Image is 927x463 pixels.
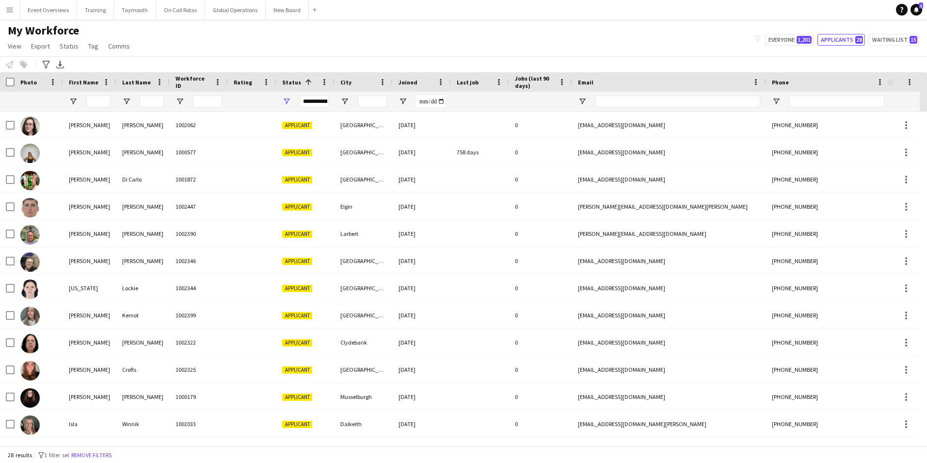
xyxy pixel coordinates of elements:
div: [PERSON_NAME] [63,329,116,356]
div: 0 [509,383,572,410]
div: [DATE] [393,220,451,247]
div: [PHONE_NUMBER] [766,166,890,193]
div: [EMAIL_ADDRESS][DOMAIN_NAME] [572,356,766,383]
div: 1002390 [170,220,228,247]
button: Global Operations [205,0,266,19]
div: [PHONE_NUMBER] [766,220,890,247]
span: Jobs (last 90 days) [515,75,555,89]
div: [PHONE_NUMBER] [766,112,890,138]
button: Open Filter Menu [282,97,291,106]
div: [PHONE_NUMBER] [766,248,890,274]
div: [PERSON_NAME] [63,139,116,165]
button: Remove filters [69,450,113,461]
div: [PHONE_NUMBER] [766,139,890,165]
input: Workforce ID Filter Input [193,96,222,107]
div: [PERSON_NAME] [116,383,170,410]
div: [PERSON_NAME] [63,356,116,383]
div: 1002033 [170,411,228,437]
span: Applicant [282,339,312,347]
a: 1 [911,4,922,16]
input: Joined Filter Input [416,96,445,107]
div: [PERSON_NAME] [116,112,170,138]
div: [EMAIL_ADDRESS][DOMAIN_NAME][PERSON_NAME] [572,411,766,437]
input: Email Filter Input [595,96,760,107]
div: [DATE] [393,166,451,193]
span: View [8,42,21,50]
div: 0 [509,220,572,247]
img: Isla Winnik [20,415,40,435]
span: Email [578,79,593,86]
div: [DATE] [393,248,451,274]
div: Kernot [116,302,170,329]
div: [DATE] [393,112,451,138]
div: [GEOGRAPHIC_DATA] [335,356,393,383]
div: 1002062 [170,112,228,138]
a: Comms [104,40,134,52]
div: [GEOGRAPHIC_DATA] [335,166,393,193]
img: Andrew Di Carlo [20,171,40,190]
button: Waiting list15 [869,34,919,46]
span: Export [31,42,50,50]
a: Export [27,40,54,52]
div: Isla [63,411,116,437]
img: Holly Eunson [20,388,40,408]
input: Phone Filter Input [789,96,884,107]
div: [PHONE_NUMBER] [766,275,890,301]
div: [EMAIL_ADDRESS][DOMAIN_NAME] [572,139,766,165]
button: Open Filter Menu [176,97,184,106]
div: Elgin [335,193,393,220]
div: [PERSON_NAME] [116,248,170,274]
span: Applicant [282,231,312,238]
div: [GEOGRAPHIC_DATA] [335,248,393,274]
button: On Call Rotas [156,0,205,19]
div: 1002346 [170,248,228,274]
span: Applicant [282,176,312,183]
div: [PHONE_NUMBER] [766,193,890,220]
div: [EMAIL_ADDRESS][DOMAIN_NAME] [572,166,766,193]
span: Last job [457,79,479,86]
div: [PHONE_NUMBER] [766,329,890,356]
div: 0 [509,329,572,356]
div: 0 [509,139,572,165]
div: [PERSON_NAME] [63,302,116,329]
span: Applicant [282,312,312,319]
div: 0 [509,356,572,383]
div: [EMAIL_ADDRESS][DOMAIN_NAME] [572,329,766,356]
div: [EMAIL_ADDRESS][DOMAIN_NAME] [572,383,766,410]
img: David Seaton [20,198,40,217]
div: [PERSON_NAME] [116,193,170,220]
app-action-btn: Export XLSX [54,59,66,70]
div: [DATE] [393,411,451,437]
div: [GEOGRAPHIC_DATA] [335,275,393,301]
div: [PHONE_NUMBER] [766,356,890,383]
img: David Spicer [20,225,40,245]
span: 1 filter set [44,451,69,459]
input: Last Name Filter Input [140,96,164,107]
button: Open Filter Menu [340,97,349,106]
span: Rating [234,79,252,86]
div: 0 [509,166,572,193]
div: 0 [509,248,572,274]
div: [PERSON_NAME] [63,248,116,274]
div: [PHONE_NUMBER] [766,411,890,437]
button: Event Overviews [20,0,77,19]
span: My Workforce [8,23,79,38]
div: [EMAIL_ADDRESS][DOMAIN_NAME] [572,275,766,301]
span: Phone [772,79,789,86]
div: [DATE] [393,275,451,301]
div: Larbert [335,220,393,247]
div: [PERSON_NAME][EMAIL_ADDRESS][DOMAIN_NAME][PERSON_NAME] [572,193,766,220]
div: [EMAIL_ADDRESS][DOMAIN_NAME] [572,302,766,329]
div: [PERSON_NAME] [63,220,116,247]
button: New Board [266,0,309,19]
button: Open Filter Menu [772,97,781,106]
div: Musselburgh [335,383,393,410]
div: [DATE] [393,139,451,165]
div: [PERSON_NAME] [63,166,116,193]
div: [PERSON_NAME] [63,193,116,220]
button: Open Filter Menu [122,97,131,106]
img: Georgia Lockie [20,280,40,299]
div: [PERSON_NAME][EMAIL_ADDRESS][DOMAIN_NAME] [572,220,766,247]
span: 15 [910,36,917,44]
span: 28 [855,36,863,44]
